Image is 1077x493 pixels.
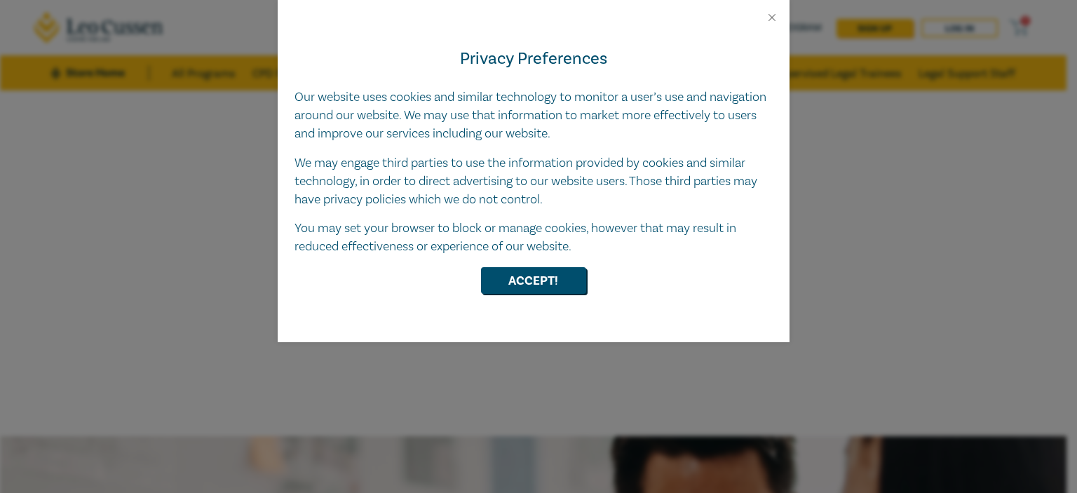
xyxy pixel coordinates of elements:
[481,267,586,294] button: Accept!
[294,154,773,209] p: We may engage third parties to use the information provided by cookies and similar technology, in...
[294,46,773,72] h4: Privacy Preferences
[766,11,778,24] button: Close
[294,88,773,143] p: Our website uses cookies and similar technology to monitor a user’s use and navigation around our...
[294,220,773,256] p: You may set your browser to block or manage cookies, however that may result in reduced effective...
